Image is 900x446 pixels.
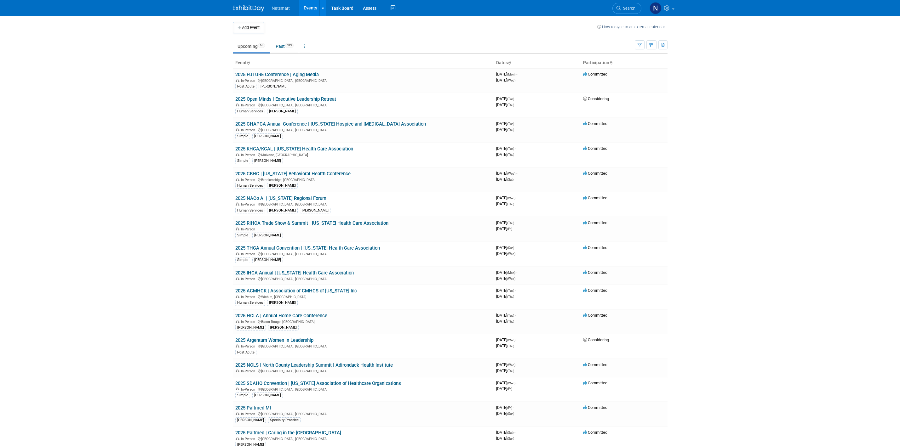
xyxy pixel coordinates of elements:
[507,344,514,348] span: (Thu)
[236,344,239,347] img: In-Person Event
[259,84,289,89] div: [PERSON_NAME]
[241,437,257,441] span: In-Person
[496,201,514,206] span: [DATE]
[507,338,515,342] span: (Wed)
[583,288,607,293] span: Committed
[496,251,515,256] span: [DATE]
[236,369,239,372] img: In-Person Event
[583,362,607,367] span: Committed
[650,2,662,14] img: Nina Finn
[252,257,283,263] div: [PERSON_NAME]
[236,128,239,131] img: In-Person Event
[496,127,514,132] span: [DATE]
[235,195,326,201] a: 2025 NACo AI | [US_STATE] Regional Forum
[235,381,401,386] a: 2025 SDAHO Convention | [US_STATE] Association of Healthcare Organizations
[496,220,516,225] span: [DATE]
[496,343,514,348] span: [DATE]
[235,387,491,392] div: [GEOGRAPHIC_DATA], [GEOGRAPHIC_DATA]
[258,43,265,48] span: 65
[507,363,515,367] span: (Wed)
[516,381,517,385] span: -
[267,208,298,213] div: [PERSON_NAME]
[515,288,516,293] span: -
[496,226,512,231] span: [DATE]
[507,246,514,250] span: (Sun)
[583,270,607,275] span: Committed
[515,146,516,151] span: -
[235,257,250,263] div: Simple
[236,320,239,323] img: In-Person Event
[507,314,514,317] span: (Tue)
[496,436,514,441] span: [DATE]
[496,78,515,82] span: [DATE]
[235,133,250,139] div: Simple
[515,121,516,126] span: -
[507,381,515,385] span: (Wed)
[236,202,239,206] img: In-Person Event
[516,337,517,342] span: -
[583,220,607,225] span: Committed
[267,183,298,189] div: [PERSON_NAME]
[235,146,353,152] a: 2025 KHCA/KCAL | [US_STATE] Health Care Association
[272,6,290,11] span: Netsmart
[496,152,514,157] span: [DATE]
[507,320,514,323] span: (Thu)
[235,350,256,355] div: Post Acute
[235,405,271,411] a: 2025 Paltmed MI
[235,362,393,368] a: 2025 NCLS | North County Leadership Summit | Adirondack Health Institute
[583,171,607,176] span: Committed
[235,436,491,441] div: [GEOGRAPHIC_DATA], [GEOGRAPHIC_DATA]
[583,121,607,126] span: Committed
[496,96,516,101] span: [DATE]
[235,72,319,77] a: 2025 FUTURE Conference | Aging Media
[235,368,491,373] div: [GEOGRAPHIC_DATA], [GEOGRAPHIC_DATA]
[241,344,257,348] span: In-Person
[235,208,265,213] div: Human Services
[496,362,517,367] span: [DATE]
[507,295,514,298] span: (Thu)
[612,3,641,14] a: Search
[241,178,257,182] span: In-Person
[583,72,607,76] span: Committed
[235,102,491,107] div: [GEOGRAPHIC_DATA], [GEOGRAPHIC_DATA]
[496,337,517,342] span: [DATE]
[514,430,515,435] span: -
[235,430,341,436] a: 2025 Paltmed | Caring in the [GEOGRAPHIC_DATA]
[235,288,357,294] a: 2025 ACMHCK | Association of CMHCS of [US_STATE] Inc
[515,245,516,250] span: -
[241,369,257,373] span: In-Person
[285,43,294,48] span: 313
[241,277,257,281] span: In-Person
[516,195,517,200] span: -
[233,40,270,52] a: Upcoming65
[507,431,513,434] span: (Sat)
[235,392,250,398] div: Simple
[507,277,515,280] span: (Wed)
[496,171,517,176] span: [DATE]
[583,146,607,151] span: Committed
[235,251,491,256] div: [GEOGRAPHIC_DATA], [GEOGRAPHIC_DATA]
[496,313,516,318] span: [DATE]
[241,295,257,299] span: In-Person
[241,227,257,231] span: In-Person
[507,103,514,107] span: (Thu)
[507,202,514,206] span: (Thu)
[507,122,514,126] span: (Tue)
[241,202,257,206] span: In-Person
[235,201,491,206] div: [GEOGRAPHIC_DATA], [GEOGRAPHIC_DATA]
[268,417,301,423] div: Specialty Practice
[235,417,266,423] div: [PERSON_NAME]
[507,387,512,391] span: (Fri)
[235,96,336,102] a: 2025 Open Minds | Executive Leadership Retreat
[267,300,298,306] div: [PERSON_NAME]
[247,60,250,65] a: Sort by Event Name
[235,84,256,89] div: Post Acute
[507,227,512,231] span: (Fri)
[235,319,491,324] div: Baton Rouge, [GEOGRAPHIC_DATA]
[241,252,257,256] span: In-Person
[583,313,607,318] span: Committed
[496,411,514,416] span: [DATE]
[609,60,612,65] a: Sort by Participation Type
[496,381,517,385] span: [DATE]
[494,58,581,68] th: Dates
